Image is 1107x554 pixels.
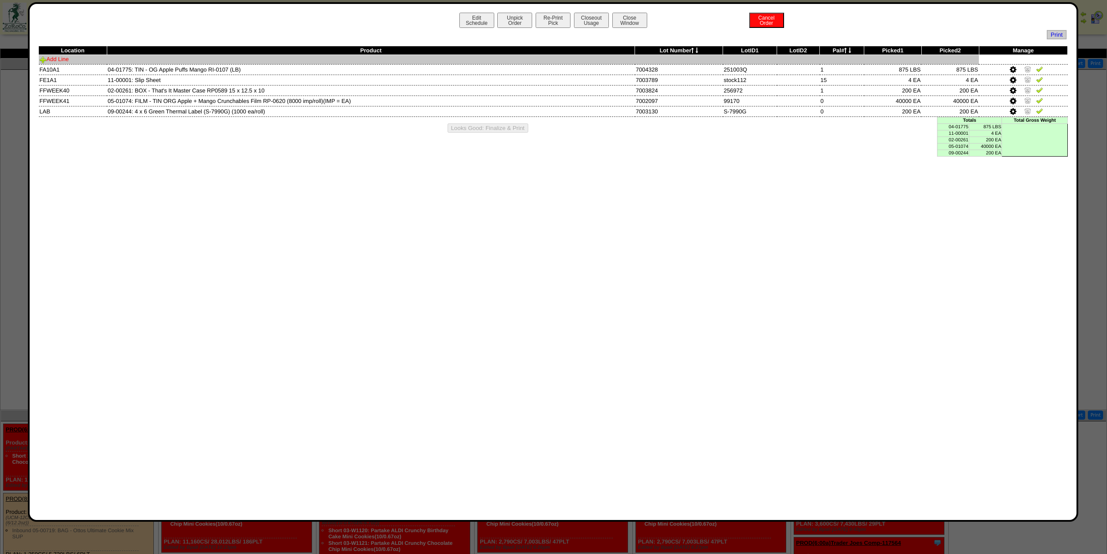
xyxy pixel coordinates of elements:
[864,85,922,96] td: 200 EA
[969,137,1002,143] td: 200 EA
[723,75,777,85] td: stock112
[921,75,979,85] td: 4 EA
[612,13,647,28] button: CloseWindow
[820,64,864,75] td: 1
[39,64,107,75] td: FA10A1
[864,46,922,55] th: Picked1
[497,13,532,28] button: UnpickOrder
[921,96,979,106] td: 40000 EA
[107,96,635,106] td: 05-01074: FILM - TIN ORG Apple + Mango Crunchables Film RP-0620 (8000 imp/roll)(IMP = EA)
[723,64,777,75] td: 251003Q
[723,106,777,116] td: S-7990G
[723,85,777,96] td: 256972
[1036,86,1043,93] img: Verify Pick
[39,75,107,85] td: FE1A1
[635,64,723,75] td: 7004328
[1036,76,1043,83] img: Verify Pick
[979,46,1068,55] th: Manage
[1047,30,1066,39] a: Print
[107,64,635,75] td: 04-01775: TIN - OG Apple Puffs Mango RI-0107 (LB)
[1036,97,1043,104] img: Verify Pick
[574,13,609,28] button: CloseoutUsage
[635,106,723,116] td: 7003130
[107,106,635,116] td: 09-00244: 4 x 6 Green Thermal Label (S-7990G) (1000 ea/roll)
[937,123,969,130] td: 04-01775
[749,13,784,28] button: CancelOrder
[635,96,723,106] td: 7002097
[40,56,69,62] a: Add Line
[937,130,969,137] td: 11-00001
[1036,65,1043,72] img: Verify Pick
[1002,117,1068,123] td: Total Gross Weight
[448,123,528,133] button: Looks Good: Finalize & Print
[39,106,107,116] td: LAB
[864,106,922,116] td: 200 EA
[937,137,969,143] td: 02-00261
[723,46,777,55] th: LotID1
[635,85,723,96] td: 7003824
[820,75,864,85] td: 15
[937,150,969,156] td: 09-00244
[820,85,864,96] td: 1
[937,117,1002,123] td: Totals
[969,150,1002,156] td: 200 EA
[969,143,1002,150] td: 40000 EA
[40,56,47,63] img: Add Item to Order
[820,96,864,106] td: 0
[969,123,1002,130] td: 875 LBS
[1024,97,1031,104] img: Zero Item and Verify
[1024,65,1031,72] img: Zero Item and Verify
[635,46,723,55] th: Lot Number
[969,130,1002,137] td: 4 EA
[39,96,107,106] td: FFWEEK41
[864,64,922,75] td: 875 LBS
[39,85,107,96] td: FFWEEK40
[635,75,723,85] td: 7003789
[820,46,864,55] th: Pal#
[921,46,979,55] th: Picked2
[937,143,969,150] td: 05-01074
[820,106,864,116] td: 0
[536,13,570,28] button: Re-PrintPick
[921,64,979,75] td: 875 LBS
[1024,107,1031,114] img: Zero Item and Verify
[864,75,922,85] td: 4 EA
[39,46,107,55] th: Location
[459,13,494,28] button: EditSchedule
[1024,86,1031,93] img: Zero Item and Verify
[107,75,635,85] td: 11-00001: Slip Sheet
[777,46,820,55] th: LotID2
[107,85,635,96] td: 02-00261: BOX - That's It Master Case RP0589 15 x 12.5 x 10
[1036,107,1043,114] img: Verify Pick
[107,46,635,55] th: Product
[1024,76,1031,83] img: Zero Item and Verify
[723,96,777,106] td: 99170
[864,96,922,106] td: 40000 EA
[611,20,648,26] a: CloseWindow
[921,106,979,116] td: 200 EA
[921,85,979,96] td: 200 EA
